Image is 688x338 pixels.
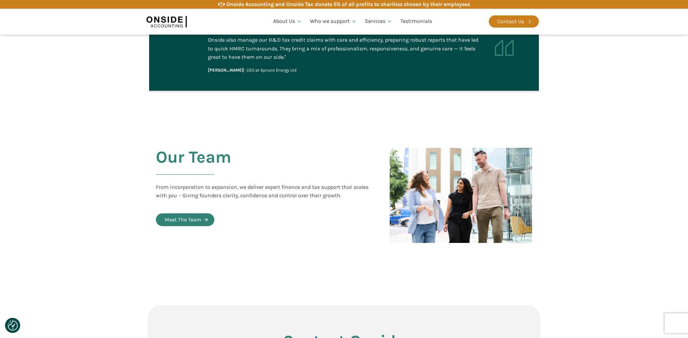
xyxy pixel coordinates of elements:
[489,15,539,28] a: Contact Us
[146,14,187,29] img: Onside Accounting
[208,67,297,74] div: | CEO at Spruce Energy Ltd
[156,183,376,200] div: From incorporation to expansion, we deliver expert finance and tax support that scales with you –...
[8,321,18,331] button: Consent Preferences
[208,68,243,73] b: [PERSON_NAME]
[156,148,231,183] h2: Our Team
[306,10,361,33] a: Who we support
[497,17,524,26] div: Contact Us
[269,10,306,33] a: About Us
[165,215,201,224] div: Meet The Team
[156,213,214,226] a: Meet The Team
[396,10,436,33] a: Testimonials
[361,10,396,33] a: Services
[8,321,18,331] img: Revisit consent button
